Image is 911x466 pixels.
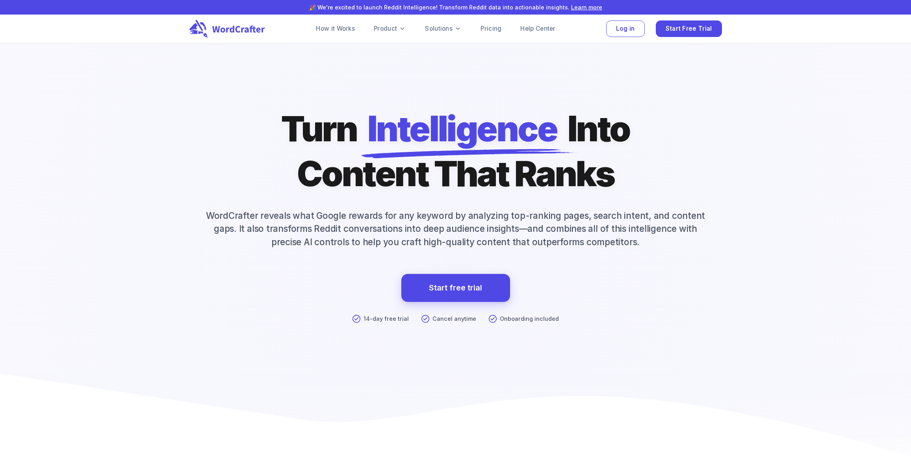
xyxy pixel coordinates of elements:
p: WordCrafter reveals what Google rewards for any keyword by analyzing top-ranking pages, search in... [189,209,722,249]
button: Start Free Trial [656,20,722,37]
p: Cancel anytime [432,314,476,323]
a: Pricing [481,24,501,33]
a: How it Works [316,24,355,33]
button: Log in [606,20,645,37]
span: Log in [616,24,635,34]
a: Solutions [425,24,462,33]
p: Onboarding included [500,314,559,323]
p: 🎉 We're excited to launch Reddit Intelligence! Transform Reddit data into actionable insights. [111,3,801,11]
span: Start Free Trial [666,24,712,34]
a: Help Center [520,24,555,33]
a: Start free trial [429,281,482,295]
p: 14-day free trial [364,314,409,323]
a: Start free trial [401,274,510,302]
a: Product [374,24,406,33]
span: Intelligence [367,106,557,151]
a: Learn more [571,4,602,11]
h1: Turn Into Content That Ranks [281,106,630,196]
